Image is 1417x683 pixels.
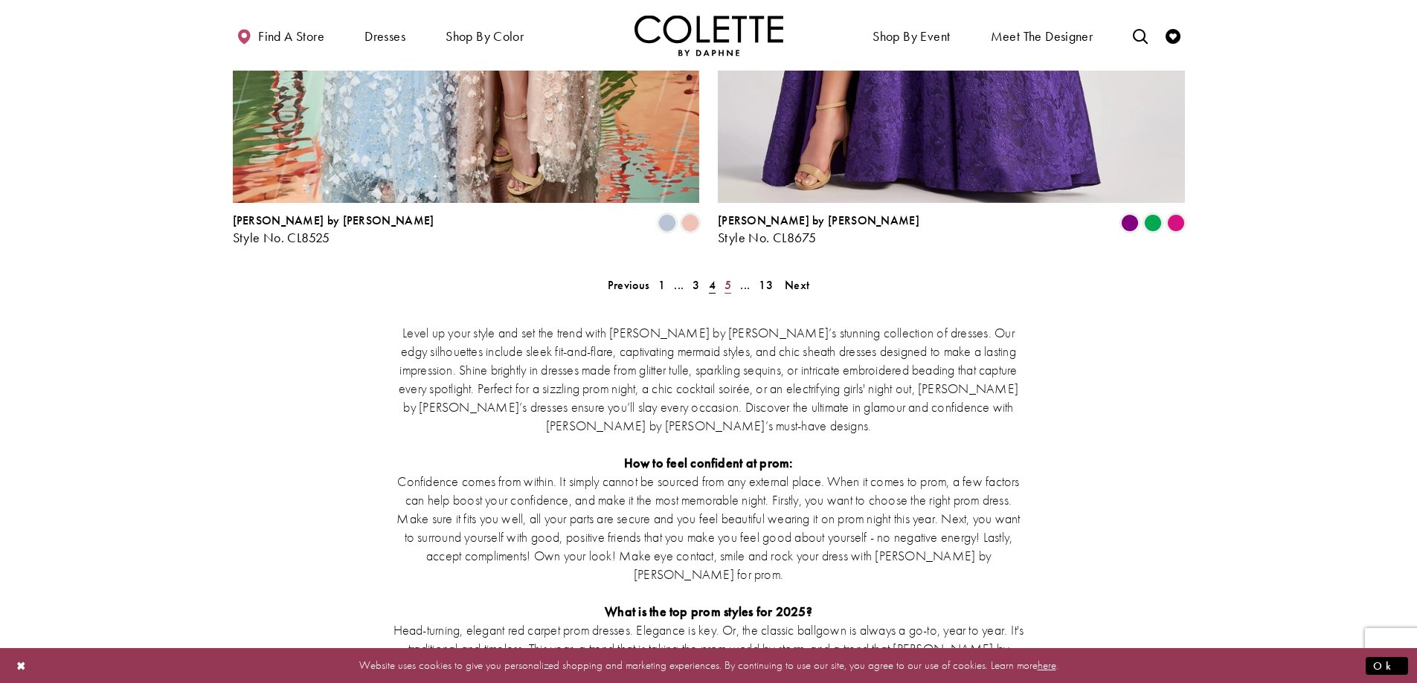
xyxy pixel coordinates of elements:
[991,29,1093,44] span: Meet the designer
[393,472,1025,583] p: Confidence comes from within. It simply cannot be sourced from any external place. When it comes ...
[446,29,524,44] span: Shop by color
[1121,214,1139,232] i: Purple
[364,29,405,44] span: Dresses
[720,274,736,296] a: 5
[233,213,434,228] span: [PERSON_NAME] by [PERSON_NAME]
[718,229,816,246] span: Style No. CL8675
[658,277,665,293] span: 1
[688,274,704,296] a: 3
[258,29,324,44] span: Find a store
[754,274,777,296] a: 13
[654,274,669,296] a: 1
[669,274,688,296] a: ...
[1167,214,1185,232] i: Fuchsia
[1038,658,1056,673] a: here
[361,15,409,56] span: Dresses
[393,621,1025,676] p: Head-turning, elegant red carpet prom dresses. Elegance is key. Or, the classic ballgown is alway...
[704,274,720,296] span: Current page
[9,653,34,679] button: Close Dialog
[709,277,716,293] span: 4
[233,214,434,245] div: Colette by Daphne Style No. CL8525
[759,277,773,293] span: 13
[1129,15,1151,56] a: Toggle search
[987,15,1097,56] a: Meet the designer
[634,15,783,56] a: Visit Home Page
[107,656,1310,676] p: Website uses cookies to give you personalized shopping and marketing experiences. By continuing t...
[1366,656,1408,675] button: Submit Dialog
[393,323,1025,435] p: Level up your style and set the trend with [PERSON_NAME] by [PERSON_NAME]’s stunning collection o...
[785,277,809,293] span: Next
[724,277,731,293] span: 5
[1162,15,1184,56] a: Check Wishlist
[658,214,676,232] i: Ice Blue
[718,214,919,245] div: Colette by Daphne Style No. CL8675
[693,277,699,293] span: 3
[1144,214,1162,232] i: Emerald
[674,277,684,293] span: ...
[608,277,649,293] span: Previous
[634,15,783,56] img: Colette by Daphne
[442,15,527,56] span: Shop by color
[681,214,699,232] i: Peachy Pink
[233,15,328,56] a: Find a store
[740,277,750,293] span: ...
[603,274,654,296] a: Prev Page
[873,29,950,44] span: Shop By Event
[624,454,794,471] strong: How to feel confident at prom:
[718,213,919,228] span: [PERSON_NAME] by [PERSON_NAME]
[233,229,330,246] span: Style No. CL8525
[736,274,754,296] a: ...
[605,603,812,620] strong: What is the top prom styles for 2025?
[780,274,814,296] a: Next Page
[869,15,954,56] span: Shop By Event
